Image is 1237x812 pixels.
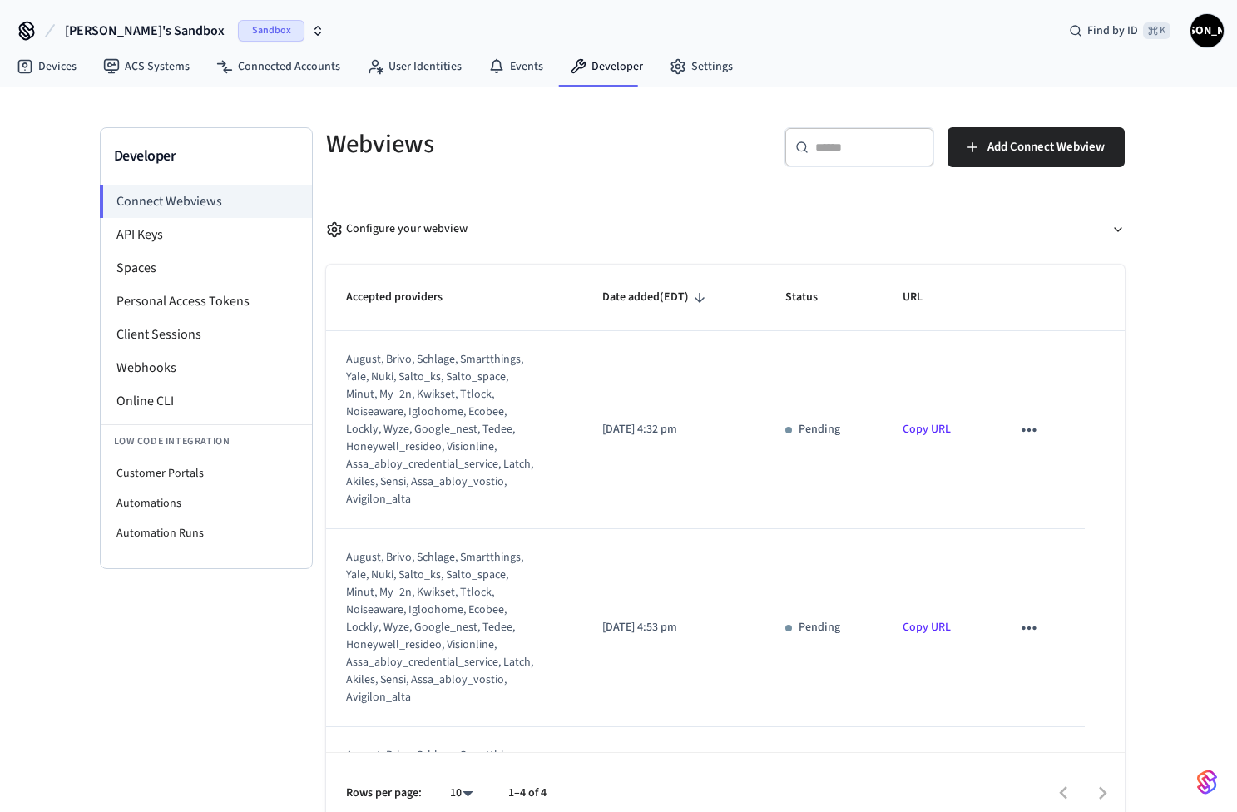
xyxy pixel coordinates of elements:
[785,285,839,310] span: Status
[602,421,745,438] p: [DATE] 4:32 pm
[203,52,354,82] a: Connected Accounts
[1197,769,1217,795] img: SeamLogoGradient.69752ec5.svg
[346,549,542,706] div: august, brivo, schlage, smartthings, yale, nuki, salto_ks, salto_space, minut, my_2n, kwikset, tt...
[903,619,951,636] a: Copy URL
[987,136,1105,158] span: Add Connect Webview
[557,52,656,82] a: Developer
[346,785,422,802] p: Rows per page:
[114,145,299,168] h3: Developer
[101,458,312,488] li: Customer Portals
[346,351,542,508] div: august, brivo, schlage, smartthings, yale, nuki, salto_ks, salto_space, minut, my_2n, kwikset, tt...
[442,781,482,805] div: 10
[508,785,547,802] p: 1–4 of 4
[101,488,312,518] li: Automations
[326,207,1125,251] button: Configure your webview
[101,285,312,318] li: Personal Access Tokens
[101,218,312,251] li: API Keys
[799,619,840,636] p: Pending
[90,52,203,82] a: ACS Systems
[602,285,710,310] span: Date added(EDT)
[326,220,468,238] div: Configure your webview
[65,21,225,41] span: [PERSON_NAME]'s Sandbox
[238,20,304,42] span: Sandbox
[101,424,312,458] li: Low Code Integration
[602,619,745,636] p: [DATE] 4:53 pm
[948,127,1125,167] button: Add Connect Webview
[1190,14,1224,47] button: [PERSON_NAME]
[354,52,475,82] a: User Identities
[799,421,840,438] p: Pending
[326,127,715,161] h5: Webviews
[903,421,951,438] a: Copy URL
[903,285,944,310] span: URL
[475,52,557,82] a: Events
[1192,16,1222,46] span: [PERSON_NAME]
[101,518,312,548] li: Automation Runs
[101,351,312,384] li: Webhooks
[3,52,90,82] a: Devices
[101,384,312,418] li: Online CLI
[346,285,464,310] span: Accepted providers
[656,52,746,82] a: Settings
[100,185,312,218] li: Connect Webviews
[101,318,312,351] li: Client Sessions
[1143,22,1170,39] span: ⌘ K
[1087,22,1138,39] span: Find by ID
[101,251,312,285] li: Spaces
[1056,16,1184,46] div: Find by ID⌘ K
